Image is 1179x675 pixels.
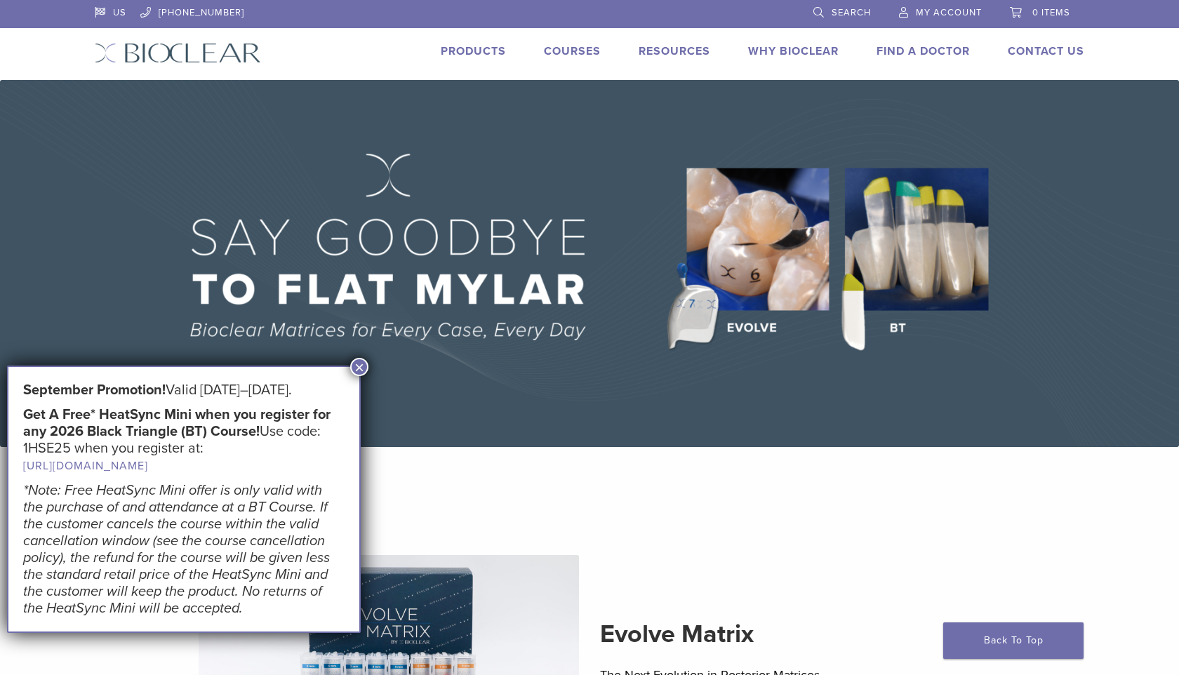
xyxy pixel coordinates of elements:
[639,44,710,58] a: Resources
[23,459,148,473] a: [URL][DOMAIN_NAME]
[544,44,601,58] a: Courses
[23,482,330,617] em: *Note: Free HeatSync Mini offer is only valid with the purchase of and attendance at a BT Course....
[600,617,981,651] h2: Evolve Matrix
[1008,44,1084,58] a: Contact Us
[832,7,871,18] span: Search
[916,7,982,18] span: My Account
[23,382,345,399] h5: Valid [DATE]–[DATE].
[877,44,970,58] a: Find A Doctor
[95,43,261,63] img: Bioclear
[23,406,331,440] strong: Get A Free* HeatSync Mini when you register for any 2026 Black Triangle (BT) Course!
[23,382,166,399] strong: September Promotion!
[1032,7,1070,18] span: 0 items
[350,358,368,376] button: Close
[748,44,839,58] a: Why Bioclear
[23,406,345,474] h5: Use code: 1HSE25 when you register at:
[943,622,1084,659] a: Back To Top
[441,44,506,58] a: Products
